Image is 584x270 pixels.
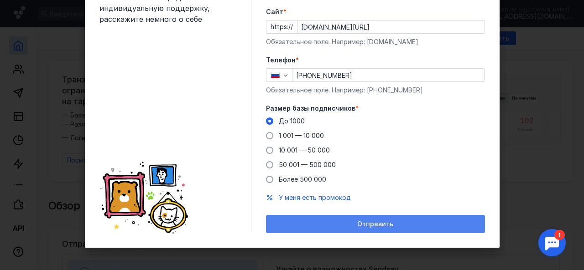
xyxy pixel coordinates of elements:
span: Cайт [266,7,283,16]
span: 1 001 — 10 000 [279,132,324,139]
span: Более 500 000 [279,175,326,183]
span: До 1000 [279,117,305,125]
span: Размер базы подписчиков [266,104,355,113]
span: Телефон [266,56,296,65]
span: 10 001 — 50 000 [279,146,330,154]
div: Обязательное поле. Например: [PHONE_NUMBER] [266,86,485,95]
span: У меня есть промокод [279,194,351,201]
span: Отправить [357,220,393,228]
span: 50 001 — 500 000 [279,161,336,168]
button: У меня есть промокод [279,193,351,202]
div: 1 [21,5,31,15]
div: Обязательное поле. Например: [DOMAIN_NAME] [266,37,485,46]
button: Отправить [266,215,485,233]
